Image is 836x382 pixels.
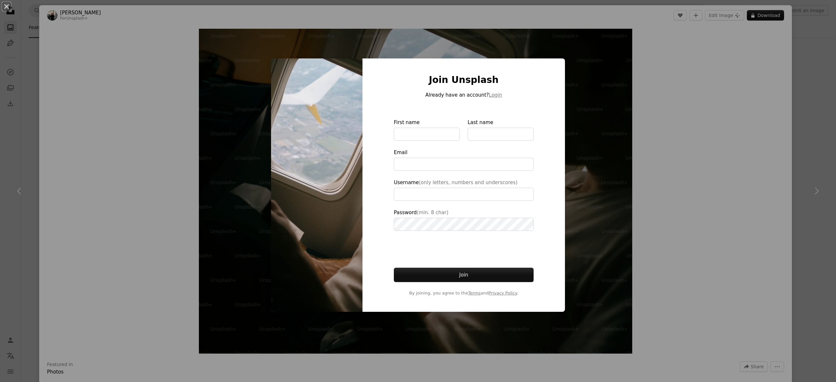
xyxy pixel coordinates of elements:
label: First name [394,119,460,141]
span: (min. 8 char) [417,210,448,215]
span: By joining, you agree to the and . [394,290,534,296]
a: Terms [468,291,480,295]
input: Username(only letters, numbers and underscores) [394,188,534,201]
button: Join [394,268,534,282]
p: Already have an account? [394,91,534,99]
label: Username [394,179,534,201]
input: Last name [468,128,534,141]
input: Password(min. 8 char) [394,218,534,231]
input: First name [394,128,460,141]
h1: Join Unsplash [394,74,534,86]
label: Last name [468,119,534,141]
label: Password [394,209,534,231]
button: Login [489,91,502,99]
span: (only letters, numbers and underscores) [419,180,517,185]
a: Privacy Policy [489,291,517,295]
label: Email [394,149,534,171]
input: Email [394,158,534,171]
img: premium_photo-1756175546654-e654eef00321 [271,58,362,312]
